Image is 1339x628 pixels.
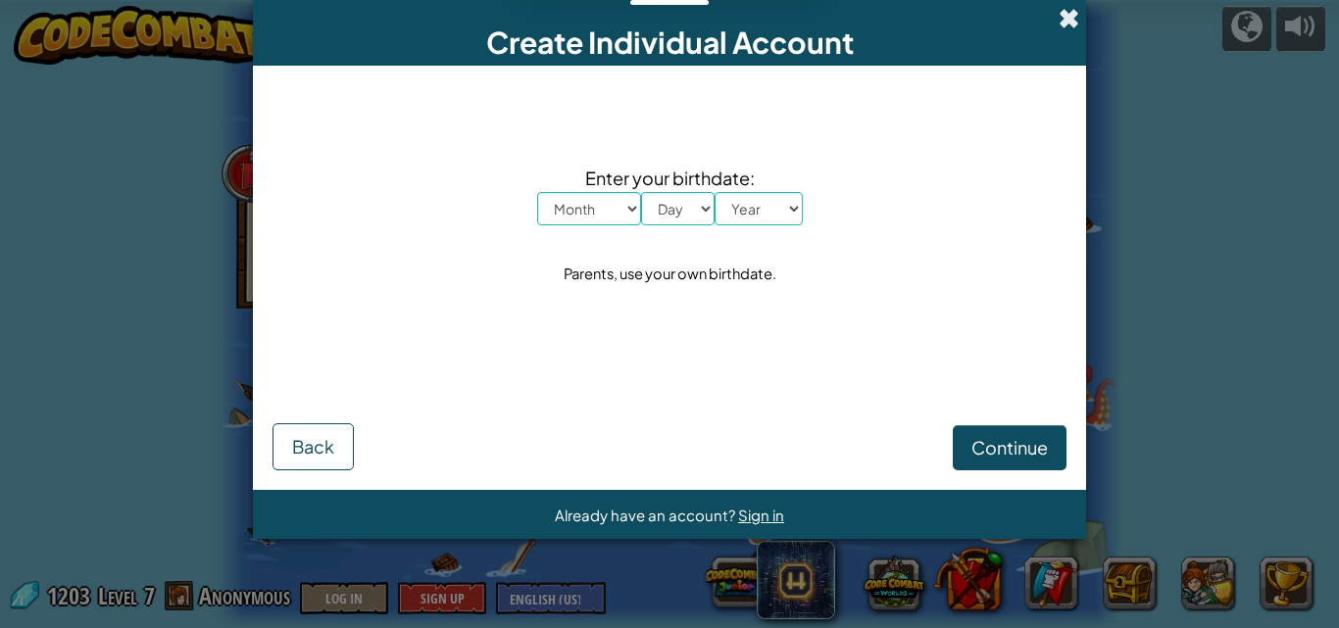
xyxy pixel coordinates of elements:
button: Continue [953,425,1066,470]
span: Continue [971,436,1048,459]
span: Back [292,435,334,458]
span: Enter your birthdate: [537,164,803,192]
button: Back [273,423,354,470]
span: Create Individual Account [486,24,854,61]
span: Already have an account? [555,506,738,524]
div: Parents, use your own birthdate. [564,260,776,288]
a: Sign in [738,506,784,524]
